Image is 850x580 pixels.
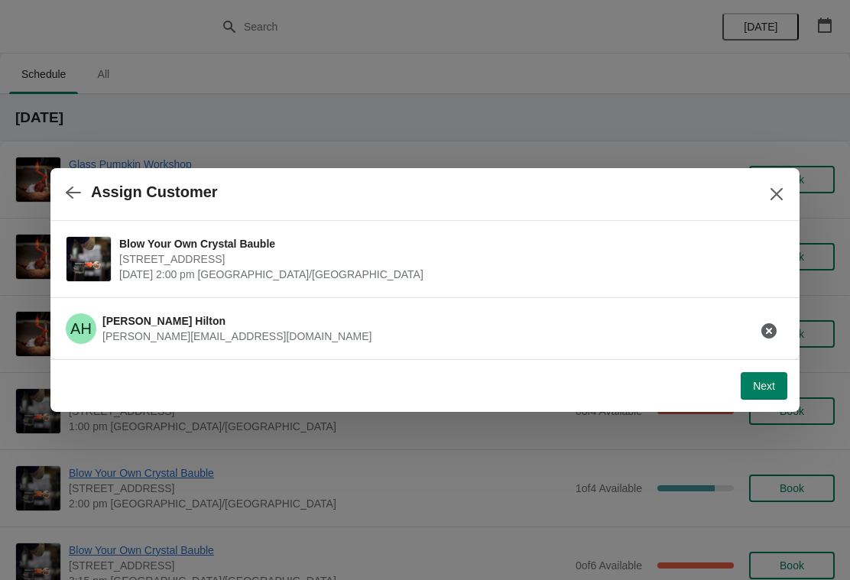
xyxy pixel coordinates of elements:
[66,313,96,344] span: Angela
[753,380,775,392] span: Next
[102,315,225,327] span: [PERSON_NAME] Hilton
[119,236,777,251] span: Blow Your Own Crystal Bauble
[102,330,371,342] span: [PERSON_NAME][EMAIL_ADDRESS][DOMAIN_NAME]
[741,372,787,400] button: Next
[67,237,111,281] img: Blow Your Own Crystal Bauble | Cumbria Crystal, Canal Street, Ulverston LA12 7LB, UK | October 28...
[119,251,777,267] span: [STREET_ADDRESS]
[91,183,218,201] h2: Assign Customer
[763,180,790,208] button: Close
[119,267,777,282] span: [DATE] 2:00 pm [GEOGRAPHIC_DATA]/[GEOGRAPHIC_DATA]
[70,320,92,337] text: AH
